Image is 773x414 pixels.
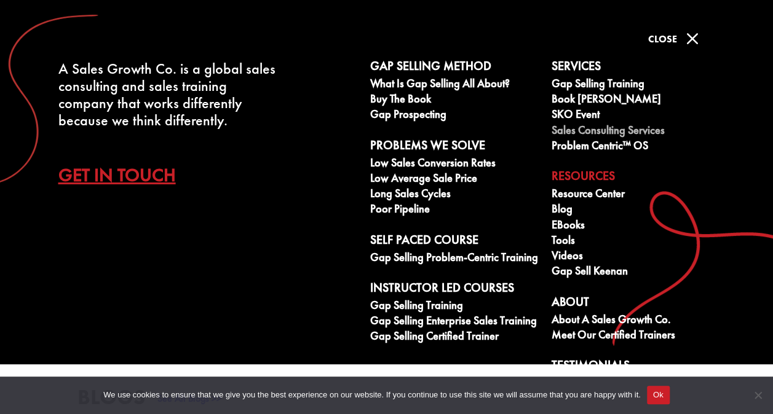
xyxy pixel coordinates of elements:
a: Gap Selling Method [370,59,538,77]
a: About [552,295,719,313]
a: Buy The Book [370,93,538,108]
button: Ok [647,386,670,404]
a: Poor Pipeline [370,203,538,218]
a: Resources [552,169,719,187]
a: Book [PERSON_NAME] [552,93,719,108]
a: Gap Selling Training [552,77,719,93]
a: Instructor Led Courses [370,281,538,299]
a: Tools [552,234,719,249]
a: Blog [552,203,719,218]
a: Videos [552,249,719,265]
a: Gap Selling Certified Trainer [370,330,538,345]
a: Testimonials [552,358,719,377]
a: Self Paced Course [370,233,538,251]
a: Gap Sell Keenan [552,265,719,280]
a: Low Average Sale Price [370,172,538,187]
a: Long Sales Cycles [370,187,538,203]
a: Services [552,59,719,77]
a: Gap Selling Training [370,299,538,314]
a: Resource Center [552,187,719,203]
a: What is Gap Selling all about? [370,77,538,93]
a: eBooks [552,219,719,234]
a: SKO Event [552,108,719,123]
a: Meet our Certified Trainers [552,329,719,344]
a: Problem Centric™ OS [552,139,719,155]
a: Get In Touch [58,154,194,197]
a: Problems We Solve [370,138,538,157]
a: Low Sales Conversion Rates [370,157,538,172]
a: Gap Prospecting [370,108,538,123]
a: Gap Selling Enterprise Sales Training [370,314,538,330]
span: Close [648,33,676,45]
a: Sales Consulting Services [552,124,719,139]
a: About A Sales Growth Co. [552,313,719,329]
a: Gap Selling Problem-Centric Training [370,251,538,267]
div: A Sales Growth Co. is a global sales consulting and sales training company that works differently... [58,60,281,129]
span: No [751,389,764,401]
span: M [680,26,704,51]
span: We use cookies to ensure that we give you the best experience on our website. If you continue to ... [103,389,640,401]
